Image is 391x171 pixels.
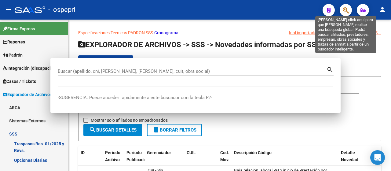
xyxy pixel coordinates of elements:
mat-icon: menu [5,6,12,13]
span: - ospepri [48,3,75,17]
span: Borrar Filtros [152,127,196,133]
span: Período Publicado [126,150,146,162]
mat-icon: search [327,65,334,73]
a: Cronograma [154,30,178,35]
span: Mostrar solo afiliados no empadronados [91,117,168,124]
a: Especificaciones Técnicas PADRON SSS [78,30,153,35]
span: Descripción Código [234,150,272,155]
span: Gerenciador [147,150,171,155]
mat-icon: person [379,6,386,13]
span: Padrón [3,52,23,58]
mat-icon: delete [152,126,160,133]
div: Ir al importador de Novedades Informadas SSS... [289,29,381,36]
span: Cod. Mov. [220,150,229,162]
mat-icon: cloud_download [83,57,90,64]
span: Firma Express [3,25,35,32]
span: Explorador de Archivos [3,91,52,98]
span: ID [81,150,85,155]
div: Open Intercom Messenger [370,150,385,165]
span: Casos / Tickets [3,78,36,85]
span: Buscar Detalles [89,127,137,133]
span: EXPLORADOR DE ARCHIVOS -> SSS -> Novedades informadas por SSS [78,40,321,49]
p: -SUGERENCIA: Puede acceder rapidamente a este buscador con la tecla F2- [58,94,333,101]
span: CUIL [187,150,196,155]
p: - [78,29,381,36]
span: Integración (discapacidad) [3,65,60,72]
span: Detalle Novedad [341,150,358,162]
span: Reportes [3,39,25,45]
mat-icon: search [89,126,96,133]
span: Período Archivo [105,150,120,162]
